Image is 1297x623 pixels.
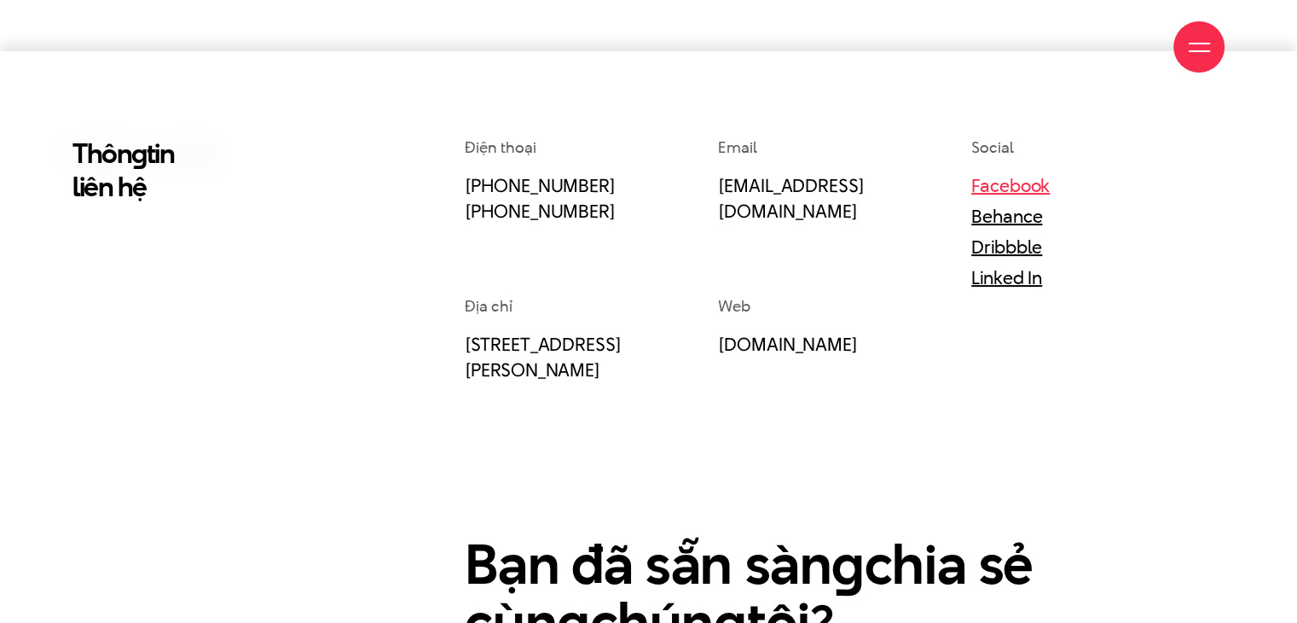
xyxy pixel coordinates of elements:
[465,137,536,158] span: Điện thoại
[72,137,341,203] h2: Thôn tin liên hệ
[718,137,757,158] span: Email
[465,295,512,317] span: Địa chỉ
[131,134,147,172] en: g
[465,198,615,224] a: [PHONE_NUMBER]
[971,203,1042,229] a: Behance
[718,331,858,357] a: [DOMAIN_NAME]
[465,331,621,382] a: [STREET_ADDRESS][PERSON_NAME]
[718,172,864,224] a: [EMAIL_ADDRESS][DOMAIN_NAME]
[971,265,1042,290] a: Linked In
[718,295,750,317] span: Web
[971,137,1013,158] span: Social
[971,172,1050,198] a: Facebook
[971,234,1042,259] a: Dribbble
[831,526,865,603] en: g
[465,172,615,198] a: [PHONE_NUMBER]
